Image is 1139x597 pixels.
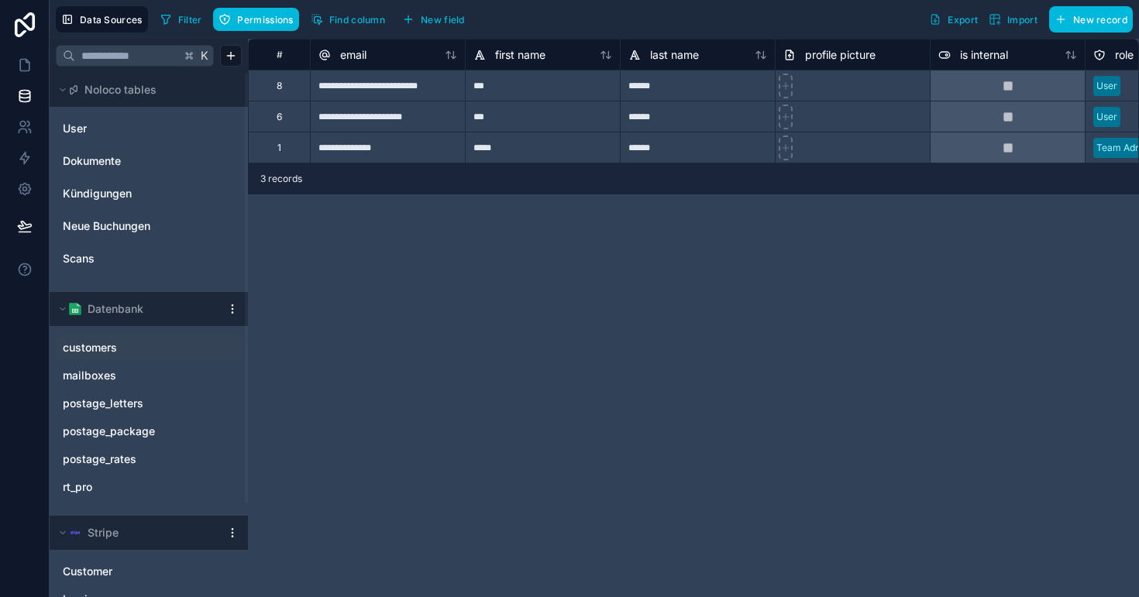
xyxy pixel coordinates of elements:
[340,47,366,63] span: email
[63,396,204,411] a: postage_letters
[56,475,242,499] div: rt_pro
[63,251,188,266] a: Scans
[56,79,232,101] button: Noloco tables
[63,424,204,439] a: postage_package
[63,564,112,579] span: Customer
[56,181,242,206] div: Kündigungen
[63,451,136,467] span: postage_rates
[1115,47,1134,63] span: role
[63,121,188,136] a: User
[305,8,391,31] button: Find column
[495,47,545,63] span: first name
[1096,79,1117,93] div: User
[63,564,204,579] a: Customer
[178,14,202,26] span: Filter
[63,153,188,169] a: Dokumente
[56,522,220,544] button: Stripe
[1007,14,1037,26] span: Import
[1096,110,1117,124] div: User
[277,111,282,123] div: 6
[88,525,119,540] span: Stripe
[63,153,121,169] span: Dokumente
[56,335,242,360] div: customers
[650,47,699,63] span: last name
[56,419,242,444] div: postage_package
[63,251,95,266] span: Scans
[56,6,148,33] button: Data Sources
[56,447,242,472] div: postage_rates
[84,82,157,98] span: Noloco tables
[213,8,305,31] a: Permissions
[56,363,242,388] div: mailboxes
[69,303,81,315] img: Google Sheets logo
[924,6,983,33] button: Export
[80,14,143,26] span: Data Sources
[56,149,242,173] div: Dokumente
[237,14,293,26] span: Permissions
[421,14,465,26] span: New field
[63,368,116,383] span: mailboxes
[63,340,117,355] span: customers
[63,340,204,355] a: customers
[397,8,470,31] button: New field
[63,186,132,201] span: Kündigungen
[960,47,1008,63] span: is internal
[63,218,188,234] a: Neue Buchungen
[213,8,298,31] button: Permissions
[56,559,242,584] div: Customer
[154,8,208,31] button: Filter
[260,49,298,60] div: #
[56,214,242,238] div: Neue Buchungen
[1049,6,1133,33] button: New record
[56,116,242,141] div: User
[63,479,204,495] a: rt_pro
[63,218,150,234] span: Neue Buchungen
[56,246,242,271] div: Scans
[1043,6,1133,33] a: New record
[63,479,92,495] span: rt_pro
[63,396,143,411] span: postage_letters
[63,451,204,467] a: postage_rates
[69,527,81,539] img: svg+xml,%3c
[88,301,143,317] span: Datenbank
[1073,14,1127,26] span: New record
[63,368,204,383] a: mailboxes
[63,121,87,136] span: User
[948,14,978,26] span: Export
[56,298,220,320] button: Google Sheets logoDatenbank
[199,50,210,61] span: K
[56,391,242,416] div: postage_letters
[63,424,155,439] span: postage_package
[63,186,188,201] a: Kündigungen
[329,14,385,26] span: Find column
[260,173,302,185] span: 3 records
[805,47,876,63] span: profile picture
[277,142,281,154] div: 1
[277,80,282,92] div: 8
[983,6,1043,33] button: Import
